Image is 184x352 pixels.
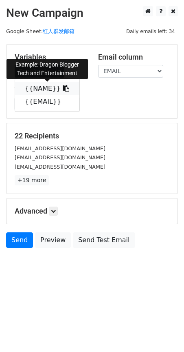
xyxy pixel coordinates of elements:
h5: 22 Recipients [15,131,169,140]
small: [EMAIL_ADDRESS][DOMAIN_NAME] [15,145,105,151]
a: {{EMAIL}} [15,95,79,108]
iframe: Chat Widget [143,313,184,352]
a: Daily emails left: 34 [123,28,178,34]
h5: Advanced [15,207,169,216]
a: {{NAME}} [15,82,79,95]
a: +19 more [15,175,49,185]
a: Send [6,232,33,248]
a: Preview [35,232,71,248]
small: [EMAIL_ADDRESS][DOMAIN_NAME] [15,164,105,170]
small: Google Sheet: [6,28,74,34]
small: [EMAIL_ADDRESS][DOMAIN_NAME] [15,154,105,160]
h2: New Campaign [6,6,178,20]
div: Example: Dragon Blogger Tech and Entertainment [7,59,88,79]
h5: Variables [15,53,86,62]
a: Send Test Email [73,232,135,248]
div: 聊天小组件 [143,313,184,352]
a: 红人群发邮箱 [43,28,74,34]
span: Daily emails left: 34 [123,27,178,36]
h5: Email column [98,53,169,62]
